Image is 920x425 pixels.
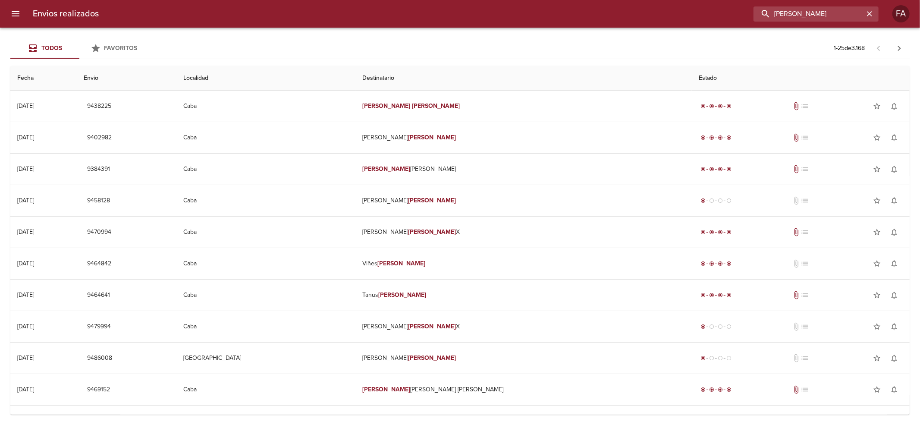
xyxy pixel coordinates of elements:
[889,38,910,59] span: Pagina siguiente
[834,44,865,53] p: 1 - 25 de 3.168
[885,255,903,272] button: Activar notificaciones
[709,230,714,235] span: radio_button_checked
[84,382,113,398] button: 9469152
[87,258,111,269] span: 9464842
[84,130,115,146] button: 9402982
[801,196,810,205] span: No tiene pedido asociado
[885,224,903,241] button: Activar notificaciones
[873,259,881,268] span: star_border
[17,228,34,236] div: [DATE]
[17,386,34,393] div: [DATE]
[792,165,801,173] span: Tiene documentos adjuntos
[726,293,732,298] span: radio_button_checked
[10,38,148,59] div: Tabs Envios
[84,319,114,335] button: 9479994
[792,354,801,362] span: No tiene documentos adjuntos
[17,354,34,362] div: [DATE]
[5,3,26,24] button: menu
[873,291,881,299] span: star_border
[17,102,34,110] div: [DATE]
[868,318,885,335] button: Agregar a favoritos
[699,228,733,236] div: Entregado
[890,354,898,362] span: notifications_none
[718,324,723,329] span: radio_button_unchecked
[700,167,706,172] span: radio_button_checked
[890,196,898,205] span: notifications_none
[709,198,714,203] span: radio_button_unchecked
[17,323,34,330] div: [DATE]
[87,353,112,364] span: 9486008
[408,197,456,204] em: [PERSON_NAME]
[87,195,110,206] span: 9458128
[873,385,881,394] span: star_border
[801,354,810,362] span: No tiene pedido asociado
[873,133,881,142] span: star_border
[868,129,885,146] button: Agregar a favoritos
[792,102,801,110] span: Tiene documentos adjuntos
[801,165,810,173] span: No tiene pedido asociado
[718,167,723,172] span: radio_button_checked
[890,133,898,142] span: notifications_none
[84,193,113,209] button: 9458128
[700,324,706,329] span: radio_button_checked
[868,44,889,52] span: Pagina anterior
[868,381,885,398] button: Agregar a favoritos
[84,161,113,177] button: 9384391
[355,311,692,342] td: [PERSON_NAME] X
[726,356,732,361] span: radio_button_unchecked
[355,374,692,405] td: [PERSON_NAME] [PERSON_NAME]
[885,129,903,146] button: Activar notificaciones
[873,165,881,173] span: star_border
[17,291,34,299] div: [DATE]
[726,230,732,235] span: radio_button_checked
[868,98,885,115] button: Agregar a favoritos
[176,185,355,216] td: Caba
[700,230,706,235] span: radio_button_checked
[718,261,723,266] span: radio_button_checked
[33,7,99,21] h6: Envios realizados
[726,135,732,140] span: radio_button_checked
[890,228,898,236] span: notifications_none
[726,104,732,109] span: radio_button_checked
[41,44,62,52] span: Todos
[726,387,732,392] span: radio_button_checked
[408,134,456,141] em: [PERSON_NAME]
[699,259,733,268] div: Entregado
[801,259,810,268] span: No tiene pedido asociado
[885,98,903,115] button: Activar notificaciones
[355,217,692,248] td: [PERSON_NAME] X
[176,154,355,185] td: Caba
[868,161,885,178] button: Agregar a favoritos
[87,101,111,112] span: 9438225
[709,387,714,392] span: radio_button_checked
[892,5,910,22] div: FA
[408,323,456,330] em: [PERSON_NAME]
[868,286,885,304] button: Agregar a favoritos
[709,104,714,109] span: radio_button_checked
[176,311,355,342] td: Caba
[699,102,733,110] div: Entregado
[718,135,723,140] span: radio_button_checked
[176,66,355,91] th: Localidad
[792,385,801,394] span: Tiene documentos adjuntos
[718,387,723,392] span: radio_button_checked
[801,322,810,331] span: No tiene pedido asociado
[87,321,111,332] span: 9479994
[700,104,706,109] span: radio_button_checked
[726,261,732,266] span: radio_button_checked
[84,98,115,114] button: 9438225
[699,385,733,394] div: Entregado
[355,343,692,374] td: [PERSON_NAME]
[792,322,801,331] span: No tiene documentos adjuntos
[873,228,881,236] span: star_border
[176,343,355,374] td: [GEOGRAPHIC_DATA]
[801,385,810,394] span: No tiene pedido asociado
[700,356,706,361] span: radio_button_checked
[104,44,138,52] span: Favoritos
[408,354,456,362] em: [PERSON_NAME]
[868,224,885,241] button: Agregar a favoritos
[792,196,801,205] span: No tiene documentos adjuntos
[709,135,714,140] span: radio_button_checked
[355,122,692,153] td: [PERSON_NAME]
[17,260,34,267] div: [DATE]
